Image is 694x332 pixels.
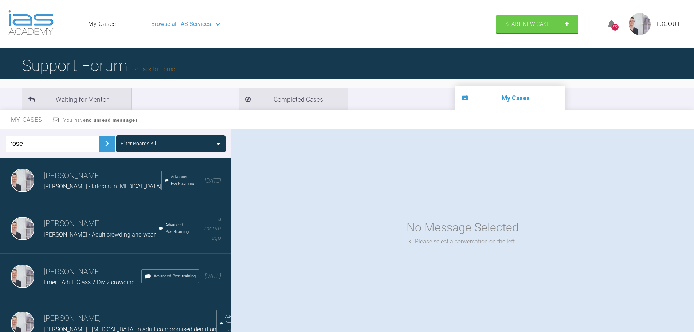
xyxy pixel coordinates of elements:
a: My Cases [88,19,116,29]
div: Please select a conversation on the left. [409,237,516,246]
li: Waiting for Mentor [22,88,131,110]
span: [DATE] [205,177,221,184]
span: Emer - Adult Class 2 Div 2 crowding [44,279,135,286]
span: [PERSON_NAME] - laterals in [MEDICAL_DATA] [44,183,161,190]
span: You have [63,117,138,123]
span: Advanced Post-training [171,174,196,187]
h3: [PERSON_NAME] [44,170,161,182]
div: No Message Selected [407,218,519,237]
span: Advanced Post-training [154,273,196,280]
img: laura burns [11,265,34,288]
span: My Cases [11,116,48,123]
span: [DATE] [205,273,221,280]
img: laura burns [11,169,34,192]
div: Filter Boards: All [121,140,156,148]
img: chevronRight.28bd32b0.svg [101,138,113,149]
img: logo-light.3e3ef733.png [8,10,54,35]
span: [PERSON_NAME] - Adult crowding and wear [44,231,156,238]
span: Advanced Post-training [165,222,192,235]
span: Browse all IAS Services [151,19,211,29]
a: Logout [656,19,681,29]
input: Enter Case ID or Title [6,136,99,152]
h1: Support Forum [22,53,175,78]
span: a month ago [204,215,221,241]
h3: [PERSON_NAME] [44,266,141,278]
li: Completed Cases [239,88,348,110]
h3: [PERSON_NAME] [44,218,156,230]
a: Start New Case [496,15,578,33]
li: My Cases [455,86,565,110]
div: 572 [612,24,619,31]
span: Start New Case [505,21,550,27]
img: laura burns [11,217,34,240]
a: Back to Home [135,66,175,73]
img: profile.png [629,13,651,35]
strong: no unread messages [86,117,138,123]
h3: [PERSON_NAME] [44,312,216,325]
